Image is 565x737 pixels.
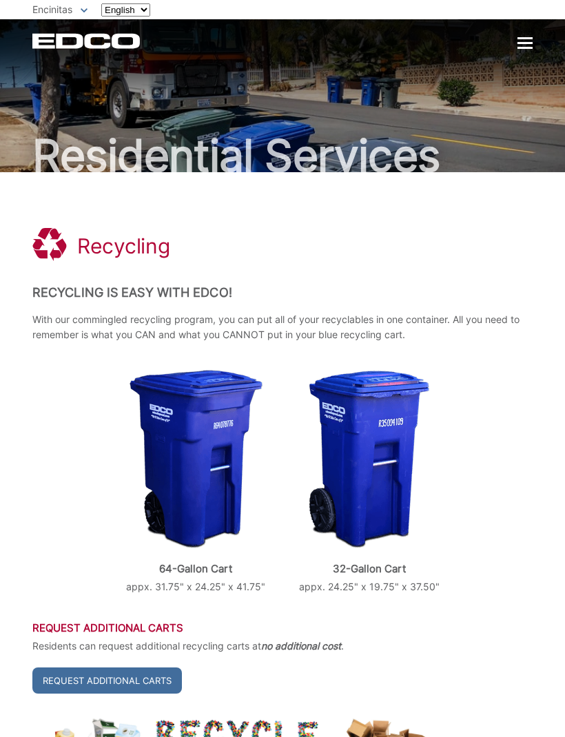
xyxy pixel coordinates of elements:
[32,134,533,178] h2: Residential Services
[32,285,533,300] h2: Recycling is Easy with EDCO!
[32,667,182,694] a: Request Additional Carts
[309,371,430,549] img: cart-recycling-32.png
[32,33,142,49] a: EDCD logo. Return to the homepage.
[119,563,272,575] p: 64-Gallon Cart
[130,370,263,549] img: cart-recycling-64.png
[101,3,150,17] select: Select a language
[293,563,446,575] p: 32-Gallon Cart
[119,579,272,594] p: appx. 31.75" x 24.25" x 41.75"
[32,622,533,634] h3: Request Additional Carts
[32,639,533,654] p: Residents can request additional recycling carts at .
[261,640,341,652] strong: no additional cost
[293,579,446,594] p: appx. 24.25" x 19.75" x 37.50"
[32,312,533,342] p: With our commingled recycling program, you can put all of your recyclables in one container. All ...
[77,233,170,258] h1: Recycling
[32,3,72,15] span: Encinitas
